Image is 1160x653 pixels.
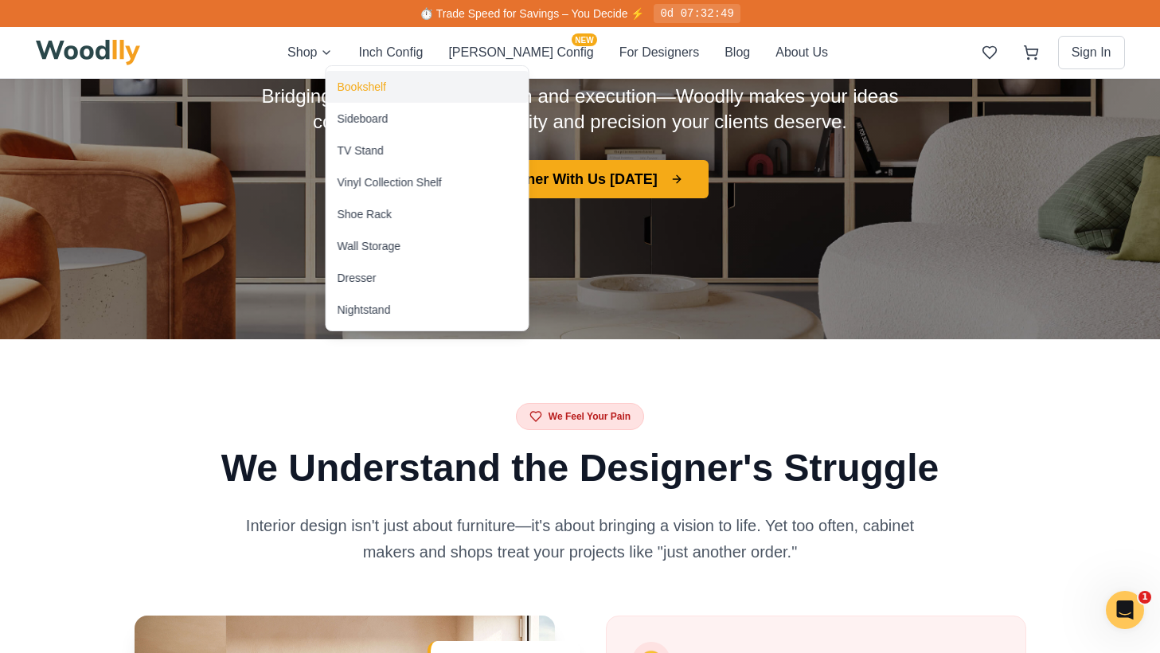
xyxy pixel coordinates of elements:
div: Vinyl Collection Shelf [338,174,442,190]
div: Wall Storage [338,238,401,254]
div: Shop [326,65,529,331]
div: TV Stand [338,143,384,158]
iframe: Intercom live chat [1106,591,1144,629]
div: Shoe Rack [338,206,392,222]
div: Dresser [338,270,377,286]
div: Sideboard [338,111,389,127]
span: 1 [1139,591,1151,604]
div: Nightstand [338,302,391,318]
div: Bookshelf [338,79,386,95]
